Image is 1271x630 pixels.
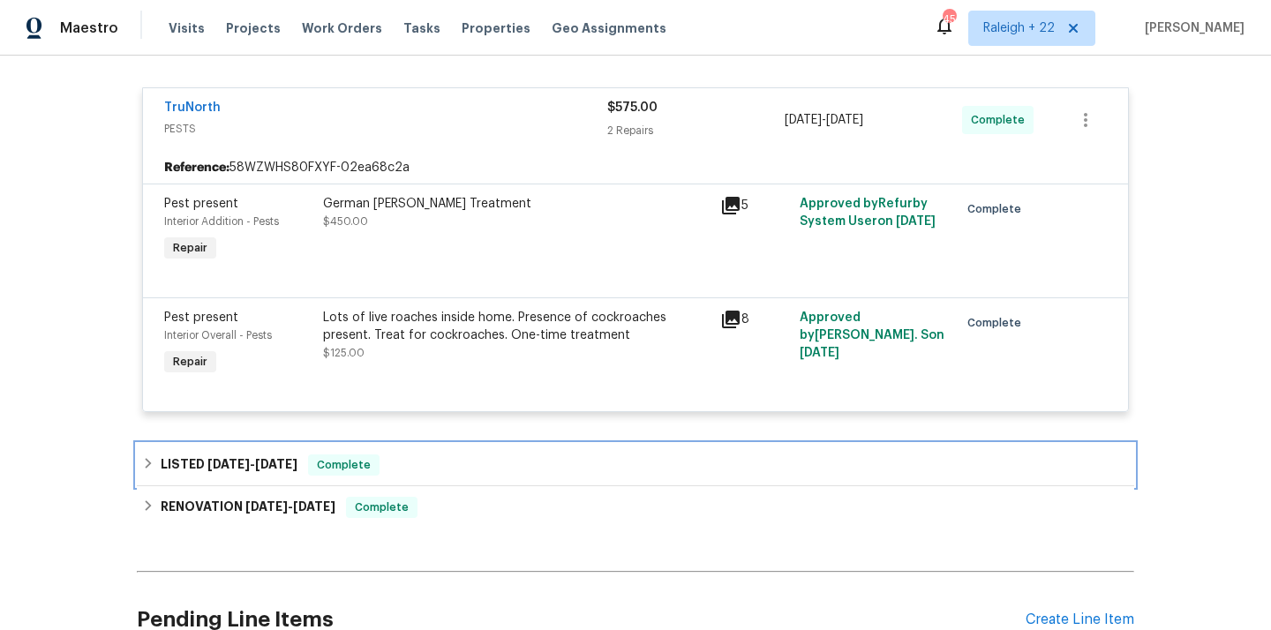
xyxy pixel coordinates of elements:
span: [DATE] [785,114,822,126]
span: PESTS [164,120,607,138]
span: Approved by Refurby System User on [800,198,936,228]
span: [DATE] [896,215,936,228]
span: [DATE] [255,458,297,470]
span: Pest present [164,311,238,324]
span: Projects [226,19,281,37]
span: Interior Overall - Pests [164,330,272,341]
h6: RENOVATION [161,497,335,518]
div: 5 [720,195,789,216]
span: Repair [166,239,214,257]
span: Tasks [403,22,440,34]
span: Approved by [PERSON_NAME]. S on [800,311,944,359]
span: Raleigh + 22 [983,19,1055,37]
span: Complete [971,111,1032,129]
span: Repair [166,353,214,371]
div: 8 [720,309,789,330]
span: Maestro [60,19,118,37]
div: RENOVATION [DATE]-[DATE]Complete [137,486,1134,529]
span: Pest present [164,198,238,210]
span: Complete [348,499,416,516]
h6: LISTED [161,454,297,476]
span: [PERSON_NAME] [1138,19,1245,37]
span: Properties [462,19,530,37]
span: $125.00 [323,348,365,358]
span: [DATE] [826,114,863,126]
span: Geo Assignments [552,19,666,37]
span: Interior Addition - Pests [164,216,279,227]
span: Complete [967,314,1028,332]
div: 58WZWHS80FXYF-02ea68c2a [143,152,1128,184]
div: LISTED [DATE]-[DATE]Complete [137,444,1134,486]
span: Work Orders [302,19,382,37]
span: Visits [169,19,205,37]
span: - [207,458,297,470]
span: [DATE] [245,500,288,513]
a: TruNorth [164,101,221,114]
div: 2 Repairs [607,122,785,139]
span: [DATE] [800,347,839,359]
span: Complete [967,200,1028,218]
span: $575.00 [607,101,658,114]
span: - [785,111,863,129]
span: - [245,500,335,513]
span: [DATE] [207,458,250,470]
span: Complete [310,456,378,474]
b: Reference: [164,159,229,176]
div: German [PERSON_NAME] Treatment [323,195,710,213]
span: [DATE] [293,500,335,513]
span: $450.00 [323,216,368,227]
div: Lots of live roaches inside home. Presence of cockroaches present. Treat for cockroaches. One-tim... [323,309,710,344]
div: Create Line Item [1026,611,1134,628]
div: 451 [943,11,955,28]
